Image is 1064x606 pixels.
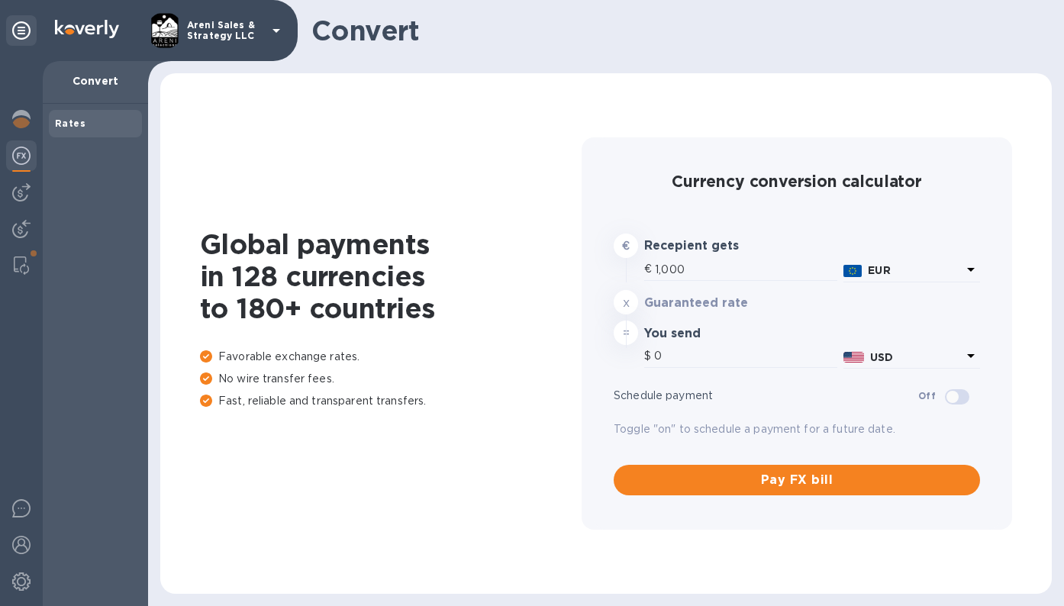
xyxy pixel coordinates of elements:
h3: Recepient gets [644,239,793,253]
h2: Currency conversion calculator [614,172,980,191]
p: Favorable exchange rates. [200,349,582,365]
b: USD [870,351,893,363]
h1: Global payments in 128 currencies to 180+ countries [200,228,582,324]
input: Amount [654,345,837,368]
h3: Guaranteed rate [644,296,793,311]
p: Schedule payment [614,388,918,404]
div: $ [644,345,654,368]
p: Areni Sales & Strategy LLC [187,20,263,41]
p: Convert [55,73,136,89]
strong: € [622,240,630,252]
b: Rates [55,118,85,129]
button: Pay FX bill [614,465,980,495]
div: x [614,290,638,314]
div: € [644,258,655,281]
span: Pay FX bill [626,471,968,489]
p: Fast, reliable and transparent transfers. [200,393,582,409]
img: Foreign exchange [12,147,31,165]
p: No wire transfer fees. [200,371,582,387]
b: EUR [868,264,890,276]
div: Unpin categories [6,15,37,46]
input: Amount [655,258,837,281]
h3: You send [644,327,793,341]
p: Toggle "on" to schedule a payment for a future date. [614,421,980,437]
h1: Convert [311,15,1040,47]
img: Logo [55,20,119,38]
div: = [614,321,638,345]
b: Off [918,390,936,401]
img: USD [843,352,864,363]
